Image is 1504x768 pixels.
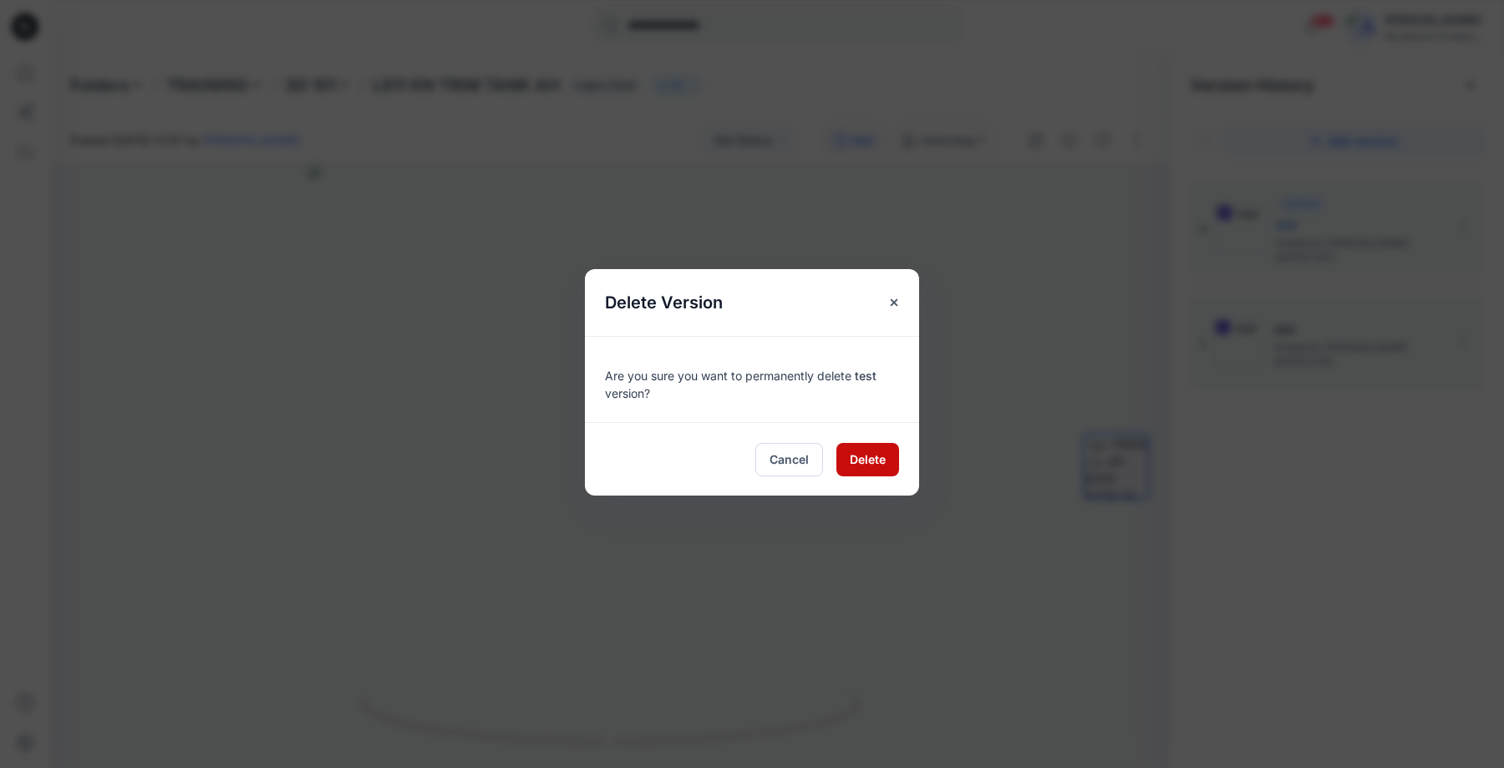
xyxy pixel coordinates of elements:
button: Delete [836,443,899,476]
button: Close [879,287,909,318]
button: Cancel [755,443,823,476]
span: Cancel [770,450,809,468]
div: Are you sure you want to permanently delete version? [605,357,899,402]
h5: Delete Version [585,269,743,336]
span: Delete [850,450,886,468]
span: test [855,369,876,383]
